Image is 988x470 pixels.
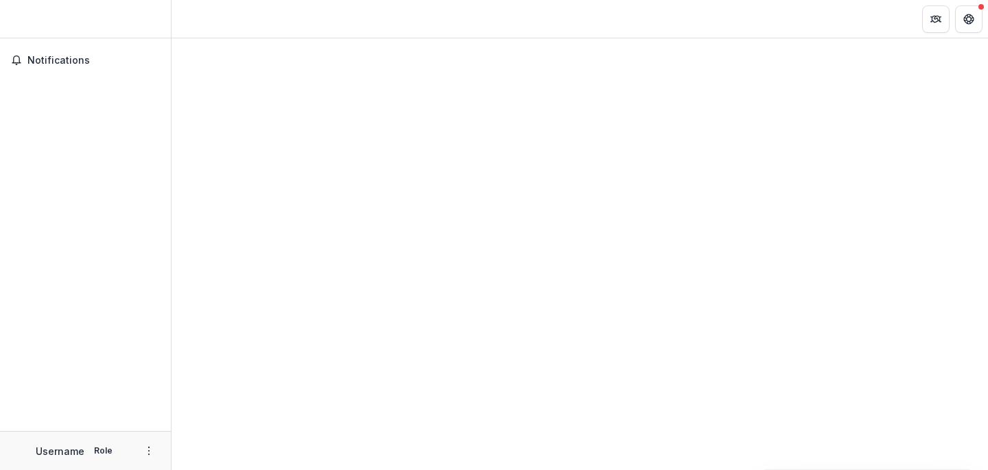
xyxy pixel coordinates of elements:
button: Get Help [955,5,983,33]
p: Username [36,444,84,458]
p: Role [90,445,117,457]
button: Partners [922,5,950,33]
button: Notifications [5,49,165,71]
span: Notifications [27,55,160,66]
button: More [141,443,157,459]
